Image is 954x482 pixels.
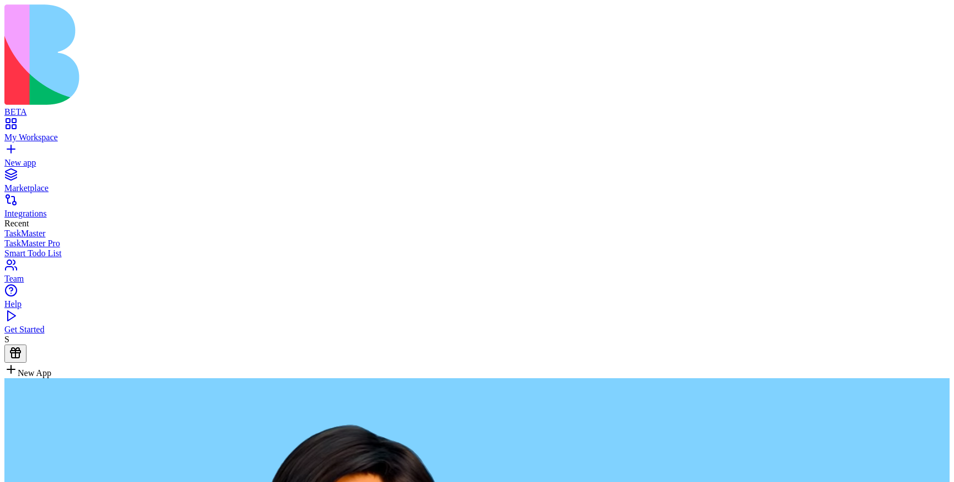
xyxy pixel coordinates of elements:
[4,335,9,344] span: S
[4,183,950,193] div: Marketplace
[4,219,29,228] span: Recent
[4,158,950,168] div: New app
[4,173,950,193] a: Marketplace
[4,274,950,284] div: Team
[4,239,950,248] a: TaskMaster Pro
[4,209,950,219] div: Integrations
[4,148,950,168] a: New app
[4,264,950,284] a: Team
[4,123,950,142] a: My Workspace
[4,97,950,117] a: BETA
[4,325,950,335] div: Get Started
[4,315,950,335] a: Get Started
[4,199,950,219] a: Integrations
[18,368,51,378] span: New App
[4,4,448,105] img: logo
[4,299,950,309] div: Help
[4,289,950,309] a: Help
[4,229,950,239] a: TaskMaster
[4,248,950,258] a: Smart Todo List
[4,107,950,117] div: BETA
[4,133,950,142] div: My Workspace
